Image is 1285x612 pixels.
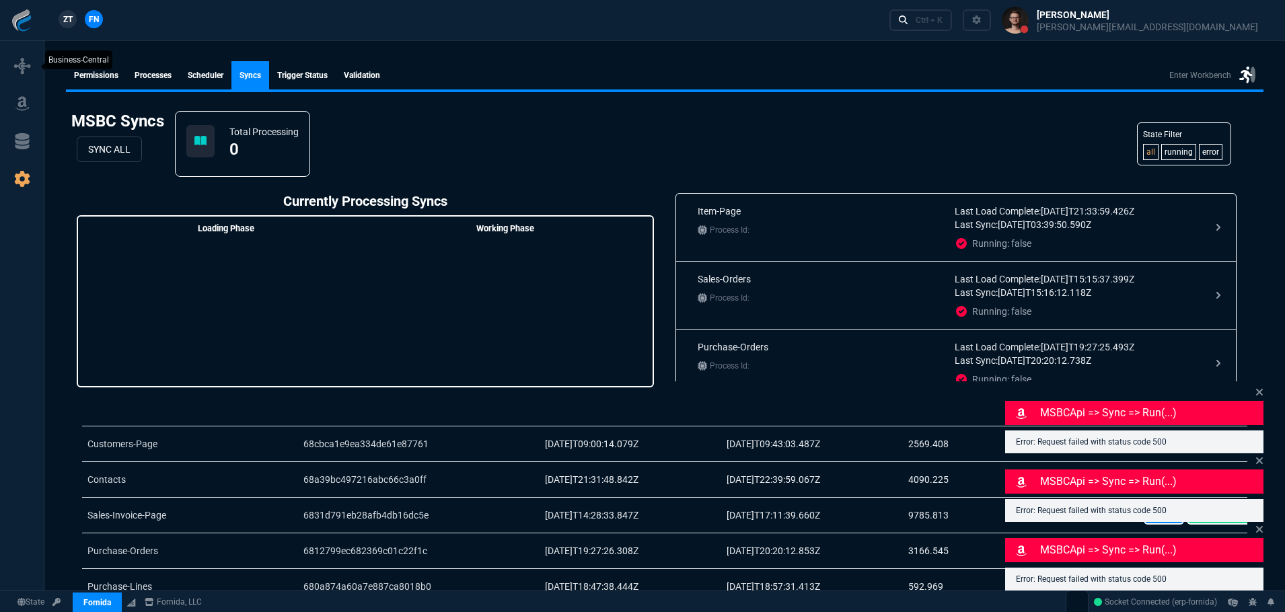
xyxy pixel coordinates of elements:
[1016,573,1253,585] p: Error: Request failed with status code 500
[998,287,1091,298] time: [DATE]T15:16:12.118Z
[955,286,1201,299] p: Last Sync:
[1040,542,1261,558] p: MSBCApi => sync => run(...)
[710,359,749,373] span: Process Id:
[77,193,654,215] h4: Currently Processing Syncs
[77,569,293,605] td: Purchase-Lines
[1003,498,1072,533] td: 0
[1094,597,1217,607] span: Socket Connected (erp-fornida)
[719,426,900,462] td: [DATE]T09:43:03.487Z
[293,533,537,569] td: 6812799ec682369c01c22f1c
[476,222,534,235] h5: Working Phase
[955,218,1201,231] p: Last Sync:
[537,462,719,498] td: [DATE]T21:31:48.842Z
[1143,144,1159,160] a: all
[269,61,336,89] a: Trigger Status
[48,596,65,608] a: API TOKEN
[955,373,1201,386] p: Running: false
[141,596,206,608] a: msbcCompanyName
[537,426,719,462] td: [DATE]T09:00:14.079Z
[1161,144,1196,160] a: running
[66,61,126,89] a: Permissions
[1040,405,1261,421] p: MSBCApi => sync => run(...)
[1239,65,1255,86] nx-icon: Enter Workbench
[1040,473,1261,490] p: MSBCApi => sync => run(...)
[66,106,170,137] h3: MSBC Syncs
[1143,128,1225,141] p: State Filter
[1041,342,1134,352] time: [DATE]T19:27:25.493Z
[710,291,749,305] span: Process Id:
[229,125,299,139] p: Total Processing
[1016,504,1253,517] p: Error: Request failed with status code 500
[955,237,1201,250] p: Running: false
[63,13,73,26] span: ZT
[955,340,1201,354] p: Last Load Complete:
[198,222,254,235] h5: Loading Phase
[1003,462,1072,498] td: 0
[719,498,900,533] td: [DATE]T17:11:39.660Z
[77,498,293,533] td: Sales-Invoice-Page
[900,569,1002,605] td: 592.969
[698,272,944,286] p: Sales-Orders
[77,137,142,162] button: SYNC ALL
[293,462,537,498] td: 68a39bc497216abc66c3a0ff
[719,533,900,569] td: [DATE]T20:20:12.853Z
[293,426,537,462] td: 68cbca1e9ea334de61e87761
[1094,596,1217,608] a: jYlRImU89atDo4kqAAJn
[900,462,1002,498] td: 4090.225
[537,569,719,605] td: [DATE]T18:47:38.444Z
[126,61,180,89] a: Processes
[336,61,388,89] a: Validation
[231,61,269,89] a: syncs
[1199,144,1222,160] a: error
[916,15,943,26] div: Ctrl + K
[955,305,1201,318] p: Running: false
[998,355,1091,366] time: [DATE]T20:20:12.738Z
[1003,426,1072,462] td: 0
[77,462,293,498] td: Contacts
[13,596,48,608] a: Global State
[1041,274,1134,284] time: [DATE]T15:15:37.399Z
[77,533,293,569] td: Purchase-Orders
[900,426,1002,462] td: 2569.408
[1169,69,1231,81] p: Enter Workbench
[955,272,1201,286] p: Last Load Complete:
[719,569,900,605] td: [DATE]T18:57:31.413Z
[900,498,1002,533] td: 9785.813
[698,340,944,354] p: Purchase-Orders
[537,533,719,569] td: [DATE]T19:27:26.308Z
[1016,436,1253,448] p: Error: Request failed with status code 500
[698,204,944,218] p: Item-Page
[955,204,1201,218] p: Last Load Complete:
[180,61,231,89] a: Scheduler
[229,139,239,160] p: 0
[77,426,293,462] td: Customers-Page
[955,354,1201,367] p: Last Sync:
[293,498,537,533] td: 6831d791eb28afb4db16dc5e
[998,219,1091,230] time: [DATE]T03:39:50.590Z
[293,569,537,605] td: 680a874a60a7e887ca8018b0
[719,462,900,498] td: [DATE]T22:39:59.067Z
[710,223,749,237] span: Process Id:
[1041,206,1134,217] time: [DATE]T21:33:59.426Z
[900,533,1002,569] td: 3166.545
[89,13,99,26] span: FN
[1003,533,1072,569] td: 0
[537,498,719,533] td: [DATE]T14:28:33.847Z
[1003,569,1072,605] td: 0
